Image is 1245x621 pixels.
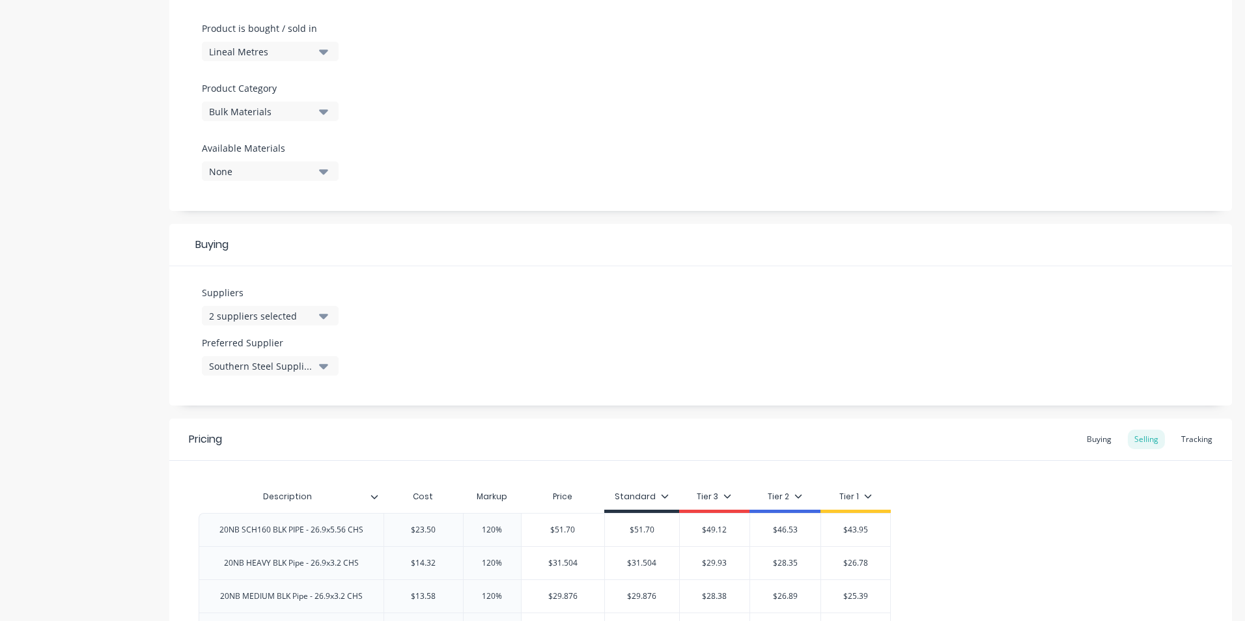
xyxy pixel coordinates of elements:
div: 20NB MEDIUM BLK Pipe - 26.9x3.2 CHS$13.58120%$29.876$29.876$28.38$26.89$25.39 [199,579,891,613]
div: 20NB MEDIUM BLK Pipe - 26.9x3.2 CHS [210,588,373,605]
div: $29.876 [605,580,679,613]
div: Markup [463,484,521,510]
button: Lineal Metres [202,42,339,61]
div: None [209,165,313,178]
div: Tier 1 [839,491,872,503]
div: Buying [1080,430,1118,449]
div: Buying [169,224,1232,266]
div: 120% [460,547,525,579]
div: Bulk Materials [209,105,313,118]
div: $26.89 [750,580,820,613]
div: $25.39 [821,580,891,613]
div: $29.93 [680,547,750,579]
div: Description [199,484,384,510]
div: $26.78 [821,547,891,579]
button: None [202,161,339,181]
div: Southern Steel Supplies [209,359,313,373]
div: Cost [384,484,463,510]
button: 2 suppliers selected [202,306,339,325]
div: $31.504 [522,547,604,579]
div: $31.504 [605,547,679,579]
div: $51.70 [605,514,679,546]
div: 120% [460,580,525,613]
label: Preferred Supplier [202,336,339,350]
div: $14.32 [384,547,463,579]
div: $28.35 [750,547,820,579]
div: Description [199,480,376,513]
label: Product is bought / sold in [202,21,332,35]
div: Lineal Metres [209,45,313,59]
div: 120% [460,514,525,546]
button: Bulk Materials [202,102,339,121]
label: Suppliers [202,286,339,299]
div: 2 suppliers selected [209,309,313,323]
div: Tier 3 [697,491,731,503]
label: Product Category [202,81,332,95]
div: $49.12 [680,514,750,546]
div: $13.58 [384,580,463,613]
div: $51.70 [522,514,604,546]
button: Southern Steel Supplies [202,356,339,376]
div: $29.876 [522,580,604,613]
div: Standard [615,491,669,503]
div: $23.50 [384,514,463,546]
div: 20NB HEAVY BLK Pipe - 26.9x3.2 CHS [214,555,369,572]
div: $46.53 [750,514,820,546]
label: Available Materials [202,141,339,155]
div: Pricing [189,432,222,447]
div: $28.38 [680,580,750,613]
div: 20NB SCH160 BLK PIPE - 26.9x5.56 CHS$23.50120%$51.70$51.70$49.12$46.53$43.95 [199,513,891,546]
div: Tracking [1175,430,1219,449]
div: 20NB SCH160 BLK PIPE - 26.9x5.56 CHS [209,521,374,538]
div: 20NB HEAVY BLK Pipe - 26.9x3.2 CHS$14.32120%$31.504$31.504$29.93$28.35$26.78 [199,546,891,579]
div: Price [521,484,604,510]
div: Tier 2 [768,491,802,503]
div: Selling [1128,430,1165,449]
div: $43.95 [821,514,891,546]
